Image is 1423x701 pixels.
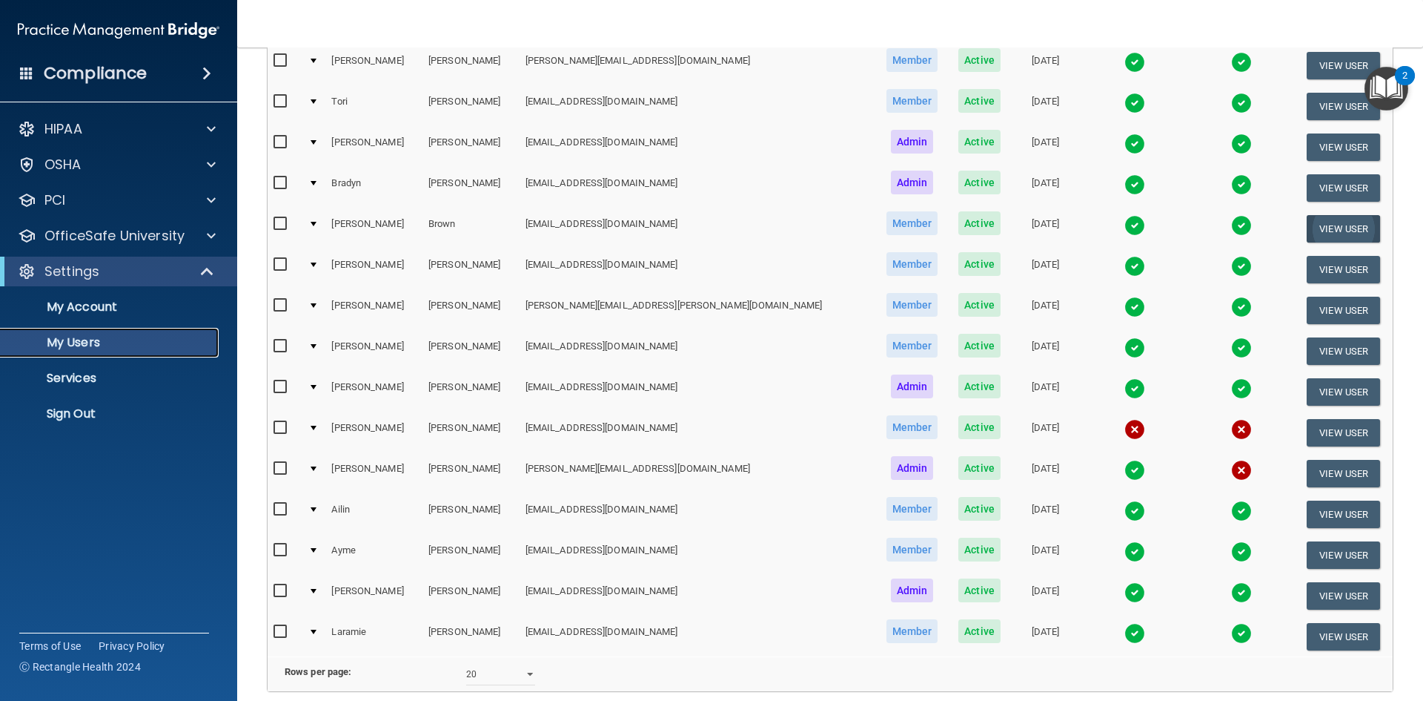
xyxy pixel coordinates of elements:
[325,86,422,127] td: Tori
[1307,501,1380,528] button: View User
[18,191,216,209] a: PCI
[44,191,65,209] p: PCI
[1307,256,1380,283] button: View User
[18,16,219,45] img: PMB logo
[44,263,99,280] p: Settings
[1010,331,1081,372] td: [DATE]
[1124,623,1145,644] img: tick.e7d51cea.svg
[1124,297,1145,317] img: tick.e7d51cea.svg
[44,63,147,84] h4: Compliance
[1010,127,1081,168] td: [DATE]
[422,249,520,290] td: [PERSON_NAME]
[325,127,422,168] td: [PERSON_NAME]
[325,453,422,494] td: [PERSON_NAME]
[10,371,212,386] p: Services
[886,619,938,643] span: Member
[520,576,875,616] td: [EMAIL_ADDRESS][DOMAIN_NAME]
[1231,215,1252,236] img: tick.e7d51cea.svg
[325,412,422,453] td: [PERSON_NAME]
[1231,338,1252,358] img: tick.e7d51cea.svg
[958,211,1001,235] span: Active
[1307,93,1380,120] button: View User
[1124,93,1145,113] img: tick.e7d51cea.svg
[520,208,875,249] td: [EMAIL_ADDRESS][DOMAIN_NAME]
[1307,338,1380,365] button: View User
[958,130,1001,154] span: Active
[422,535,520,576] td: [PERSON_NAME]
[891,579,934,602] span: Admin
[520,168,875,208] td: [EMAIL_ADDRESS][DOMAIN_NAME]
[1307,460,1380,487] button: View User
[422,494,520,535] td: [PERSON_NAME]
[1010,249,1081,290] td: [DATE]
[958,171,1001,194] span: Active
[1010,494,1081,535] td: [DATE]
[1364,67,1408,111] button: Open Resource Center, 2 new notifications
[1307,174,1380,202] button: View User
[1307,215,1380,243] button: View User
[958,252,1001,276] span: Active
[958,619,1001,643] span: Active
[886,334,938,358] span: Member
[422,372,520,412] td: [PERSON_NAME]
[520,372,875,412] td: [EMAIL_ADDRESS][DOMAIN_NAME]
[1231,52,1252,73] img: tick.e7d51cea.svg
[520,249,875,290] td: [EMAIL_ADDRESS][DOMAIN_NAME]
[19,659,141,674] span: Ⓒ Rectangle Health 2024
[325,208,422,249] td: [PERSON_NAME]
[325,372,422,412] td: [PERSON_NAME]
[422,290,520,331] td: [PERSON_NAME]
[325,616,422,656] td: Laramie
[1231,542,1252,562] img: tick.e7d51cea.svg
[325,494,422,535] td: Ailin
[520,453,875,494] td: [PERSON_NAME][EMAIL_ADDRESS][DOMAIN_NAME]
[891,130,934,154] span: Admin
[1231,256,1252,277] img: tick.e7d51cea.svg
[958,375,1001,398] span: Active
[1307,419,1380,447] button: View User
[958,456,1001,480] span: Active
[891,456,934,480] span: Admin
[1231,460,1252,481] img: cross.ca9f0e7f.svg
[1231,419,1252,440] img: cross.ca9f0e7f.svg
[18,263,215,280] a: Settings
[10,407,212,421] p: Sign Out
[285,666,351,677] b: Rows per page:
[520,494,875,535] td: [EMAIL_ADDRESS][DOMAIN_NAME]
[886,48,938,72] span: Member
[18,156,216,174] a: OSHA
[1124,460,1145,481] img: tick.e7d51cea.svg
[422,576,520,616] td: [PERSON_NAME]
[18,120,216,138] a: HIPAA
[325,168,422,208] td: Bradyn
[325,249,422,290] td: [PERSON_NAME]
[1231,501,1252,521] img: tick.e7d51cea.svg
[886,497,938,521] span: Member
[422,331,520,372] td: [PERSON_NAME]
[958,89,1001,113] span: Active
[520,616,875,656] td: [EMAIL_ADDRESS][DOMAIN_NAME]
[1231,297,1252,317] img: tick.e7d51cea.svg
[958,538,1001,562] span: Active
[18,227,216,245] a: OfficeSafe University
[891,375,934,398] span: Admin
[1124,174,1145,195] img: tick.e7d51cea.svg
[886,89,938,113] span: Member
[44,156,82,174] p: OSHA
[1010,290,1081,331] td: [DATE]
[10,300,212,315] p: My Account
[891,171,934,194] span: Admin
[1124,582,1145,603] img: tick.e7d51cea.svg
[422,86,520,127] td: [PERSON_NAME]
[325,45,422,86] td: [PERSON_NAME]
[422,208,520,249] td: Brown
[1010,535,1081,576] td: [DATE]
[325,290,422,331] td: [PERSON_NAME]
[886,293,938,317] span: Member
[1307,297,1380,324] button: View User
[422,412,520,453] td: [PERSON_NAME]
[1010,412,1081,453] td: [DATE]
[520,535,875,576] td: [EMAIL_ADDRESS][DOMAIN_NAME]
[422,168,520,208] td: [PERSON_NAME]
[1307,623,1380,651] button: View User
